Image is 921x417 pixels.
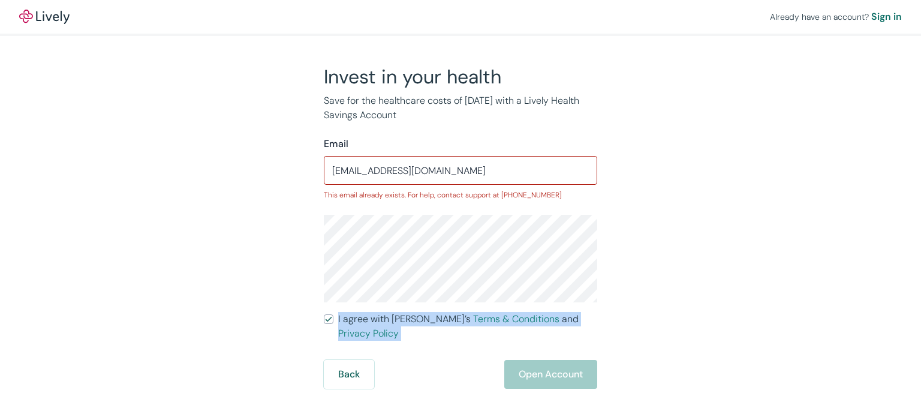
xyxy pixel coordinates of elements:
[338,327,399,340] a: Privacy Policy
[324,360,374,389] button: Back
[19,10,70,24] a: LivelyLively
[338,312,597,341] span: I agree with [PERSON_NAME]’s and
[324,190,597,200] p: This email already exists. For help, contact support at [PHONE_NUMBER]
[871,10,902,24] a: Sign in
[324,94,597,122] p: Save for the healthcare costs of [DATE] with a Lively Health Savings Account
[19,10,70,24] img: Lively
[324,137,348,151] label: Email
[770,10,902,24] div: Already have an account?
[324,65,597,89] h2: Invest in your health
[473,313,559,325] a: Terms & Conditions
